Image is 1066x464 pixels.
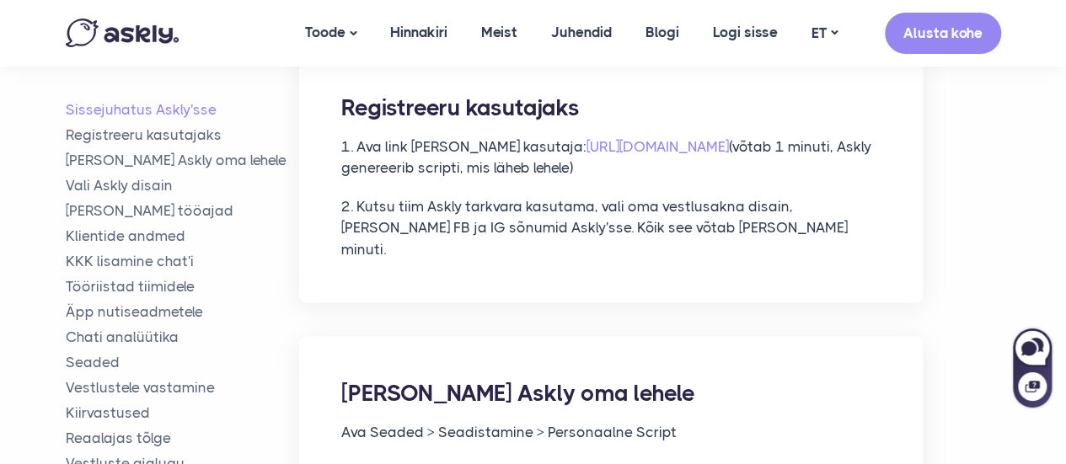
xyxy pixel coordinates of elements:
a: Sissejuhatus Askly'sse [66,101,300,120]
a: [URL][DOMAIN_NAME] [587,138,729,155]
a: Vestlustele vastamine [66,378,300,397]
h2: [PERSON_NAME] Askly oma lehele [341,378,881,408]
a: KKK lisamine chat'i [66,253,300,272]
p: 2. Kutsu tiim Askly tarkvara kasutama, vali oma vestlusakna disain, [PERSON_NAME] FB ja IG sõnumi... [341,196,881,261]
a: Alusta kohe [885,13,1001,54]
a: Vali Askly disain [66,177,300,196]
p: Ava Seaded > Seadistamine > Personaalne Script [341,422,881,444]
iframe: Askly chat [1011,325,1053,409]
a: [PERSON_NAME] tööajad [66,202,300,221]
a: Seaded [66,353,300,372]
h2: Registreeru kasutajaks [341,93,881,123]
a: Kiirvastused [66,403,300,423]
a: ET [795,21,854,45]
img: Askly [66,19,179,47]
a: Tööriistad tiimidele [66,278,300,297]
p: 1. Ava link [PERSON_NAME] kasutaja: (võtab 1 minuti, Askly genereerib scripti, mis läheb lehele) [341,136,881,179]
a: Reaalajas tõlge [66,429,300,448]
a: Äpp nutiseadmetele [66,303,300,323]
a: Chati analüütika [66,328,300,347]
a: Registreeru kasutajaks [66,126,300,146]
a: Klientide andmed [66,227,300,247]
a: [PERSON_NAME] Askly oma lehele [66,152,300,171]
